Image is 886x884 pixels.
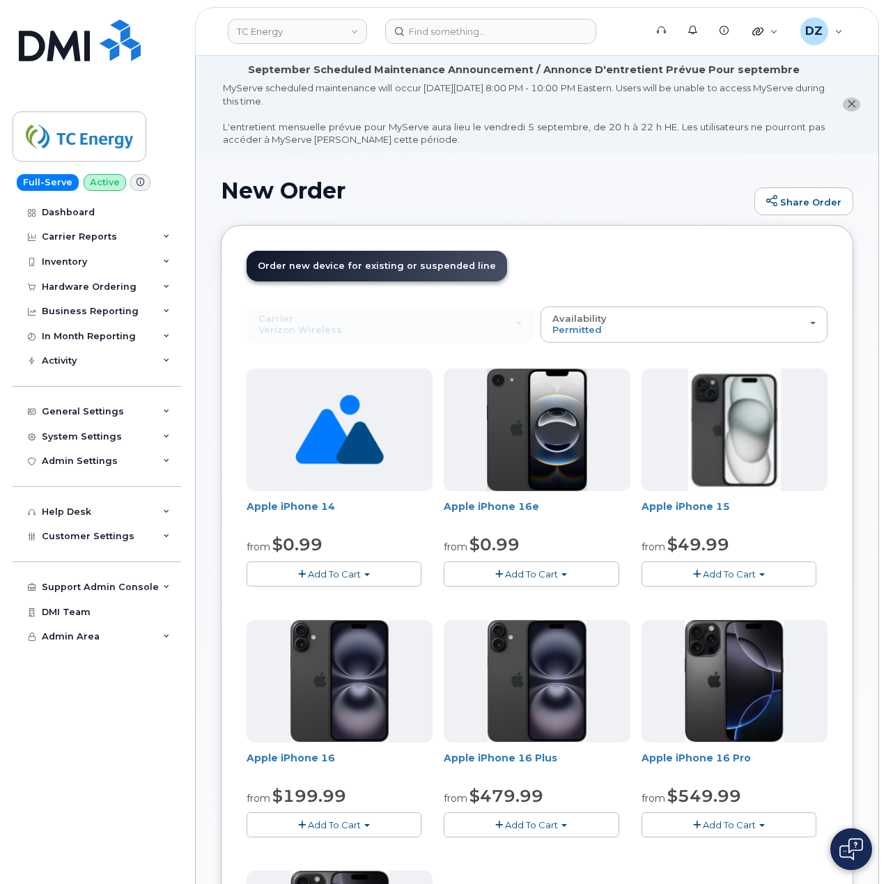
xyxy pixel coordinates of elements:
[444,500,539,513] a: Apple iPhone 16e
[541,307,827,343] button: Availability Permitted
[247,792,270,805] small: from
[247,499,433,527] div: Apple iPhone 14
[247,500,335,513] a: Apple iPhone 14
[505,819,558,830] span: Add To Cart
[469,534,520,555] span: $0.99
[247,561,421,586] button: Add To Cart
[444,812,619,837] button: Add To Cart
[247,751,433,779] div: Apple iPhone 16
[642,792,665,805] small: from
[223,82,825,146] div: MyServe scheduled maintenance will occur [DATE][DATE] 8:00 PM - 10:00 PM Eastern. Users will be u...
[247,541,270,553] small: from
[642,499,827,527] div: Apple iPhone 15
[642,751,827,779] div: Apple iPhone 16 Pro
[290,620,389,743] img: iphone_16_plus.png
[552,324,602,335] span: Permitted
[295,369,384,491] img: no_image_found-2caef05468ed5679b831cfe6fc140e25e0c280774317ffc20a367ab7fd17291e.png
[247,752,335,764] a: Apple iPhone 16
[685,620,784,743] img: iphone_16_pro.png
[667,534,729,555] span: $49.99
[843,98,860,112] button: close notification
[444,499,630,527] div: Apple iPhone 16e
[308,819,361,830] span: Add To Cart
[688,369,781,491] img: iphone15.jpg
[258,261,496,271] span: Order new device for existing or suspended line
[642,541,665,553] small: from
[272,534,322,555] span: $0.99
[552,313,607,324] span: Availability
[754,187,853,215] a: Share Order
[444,751,630,779] div: Apple iPhone 16 Plus
[221,178,747,203] h1: New Order
[444,541,467,553] small: from
[469,786,543,806] span: $479.99
[642,500,730,513] a: Apple iPhone 15
[272,786,346,806] span: $199.99
[488,620,586,743] img: iphone_16_plus.png
[248,63,800,77] div: September Scheduled Maintenance Announcement / Annonce D'entretient Prévue Pour septembre
[444,561,619,586] button: Add To Cart
[444,752,557,764] a: Apple iPhone 16 Plus
[444,792,467,805] small: from
[642,812,816,837] button: Add To Cart
[839,838,863,860] img: Open chat
[308,568,361,580] span: Add To Cart
[703,568,756,580] span: Add To Cart
[703,819,756,830] span: Add To Cart
[642,752,751,764] a: Apple iPhone 16 Pro
[642,561,816,586] button: Add To Cart
[505,568,558,580] span: Add To Cart
[667,786,741,806] span: $549.99
[487,369,587,491] img: iphone16e.png
[247,812,421,837] button: Add To Cart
